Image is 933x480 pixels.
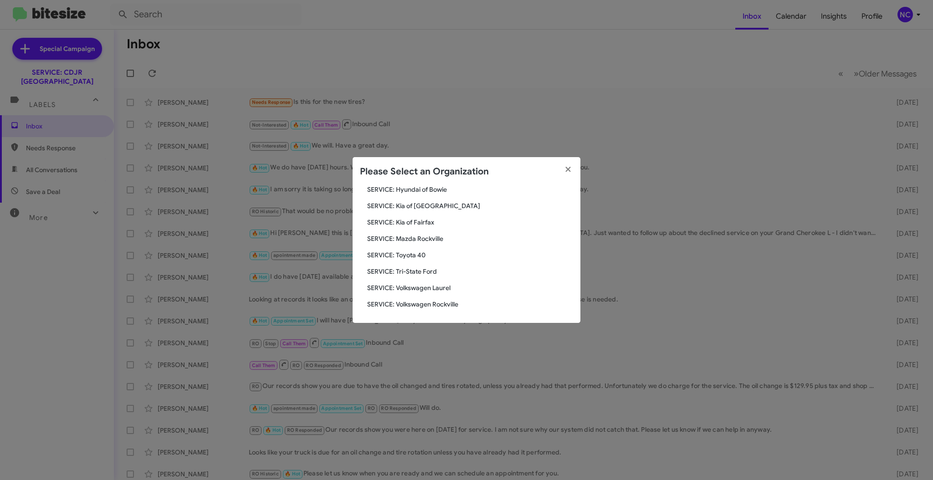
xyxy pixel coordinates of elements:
span: SERVICE: Mazda Rockville [367,234,573,243]
span: SERVICE: Tri-State Ford [367,267,573,276]
span: SERVICE: Hyundai of Bowie [367,185,573,194]
span: SERVICE: Volkswagen Laurel [367,283,573,292]
span: SERVICE: Volkswagen Rockville [367,300,573,309]
h2: Please Select an Organization [360,164,489,179]
span: SERVICE: Kia of [GEOGRAPHIC_DATA] [367,201,573,210]
span: SERVICE: Toyota 40 [367,250,573,260]
span: SERVICE: Kia of Fairfax [367,218,573,227]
